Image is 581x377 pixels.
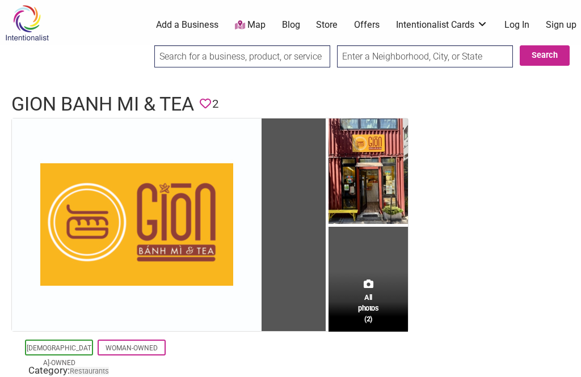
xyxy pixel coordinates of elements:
[316,19,338,31] a: Store
[106,344,158,352] a: Woman-Owned
[329,118,408,227] img: Gion Banh Mi & Tea
[546,19,576,31] a: Sign up
[358,292,378,324] span: All photos (2)
[156,19,218,31] a: Add a Business
[11,91,194,118] h1: Gion Banh Mi & Tea
[282,19,300,31] a: Blog
[354,19,380,31] a: Offers
[520,45,570,66] button: Search
[154,45,330,67] input: Search for a business, product, or service
[70,367,109,375] a: Restaurants
[337,45,513,67] input: Enter a Neighborhood, City, or State
[235,19,266,32] a: Map
[27,344,91,367] a: [DEMOGRAPHIC_DATA]-Owned
[504,19,529,31] a: Log In
[212,95,218,113] span: 2
[396,19,488,31] a: Intentionalist Cards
